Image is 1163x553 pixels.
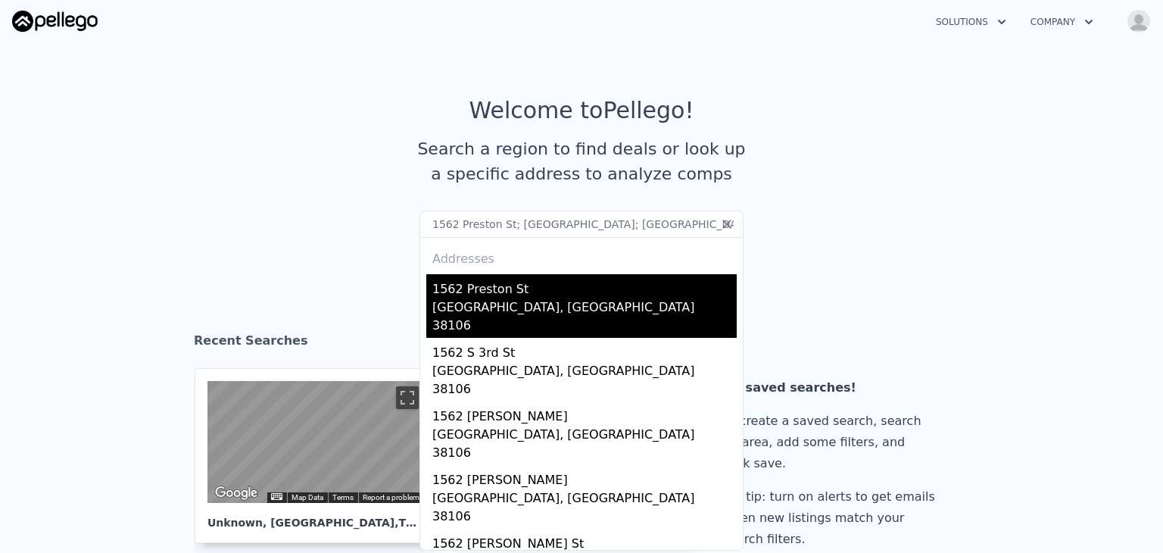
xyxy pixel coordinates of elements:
input: Search an address or region... [419,211,744,238]
div: 1562 S 3rd St [432,338,737,362]
img: Pellego [12,11,98,32]
span: , TN 38109 [394,517,455,529]
button: Company [1018,8,1105,36]
div: Welcome to Pellego ! [469,97,694,124]
div: 1562 [PERSON_NAME] [432,465,737,489]
div: 1562 [PERSON_NAME] [432,401,737,426]
div: [GEOGRAPHIC_DATA], [GEOGRAPHIC_DATA] 38106 [432,362,737,401]
img: avatar [1127,9,1151,33]
img: Google [211,483,261,503]
button: Keyboard shortcuts [271,493,282,500]
div: Street View [207,381,424,503]
div: 1562 Preston St [432,274,737,298]
div: Addresses [426,238,737,274]
div: [GEOGRAPHIC_DATA], [GEOGRAPHIC_DATA] 38106 [432,298,737,338]
button: Toggle fullscreen view [396,386,419,409]
a: Report a problem [363,493,419,501]
a: Open this area in Google Maps (opens a new window) [211,483,261,503]
div: Recent Searches [194,320,969,368]
a: Terms (opens in new tab) [332,493,354,501]
div: Map [207,381,424,503]
div: No saved searches! [723,377,941,398]
div: To create a saved search, search an area, add some filters, and click save. [723,411,941,474]
a: Map Unknown, [GEOGRAPHIC_DATA],TN 38109 [195,368,449,543]
div: Unknown , [GEOGRAPHIC_DATA] [207,503,424,530]
div: 1562 [PERSON_NAME] St [432,529,737,553]
div: [GEOGRAPHIC_DATA], [GEOGRAPHIC_DATA] 38106 [432,426,737,465]
div: Search a region to find deals or look up a specific address to analyze comps [412,136,751,186]
div: [GEOGRAPHIC_DATA], [GEOGRAPHIC_DATA] 38106 [432,489,737,529]
div: Pro tip: turn on alerts to get emails when new listings match your search filters. [723,486,941,550]
button: Map Data [292,492,323,503]
button: Solutions [924,8,1018,36]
